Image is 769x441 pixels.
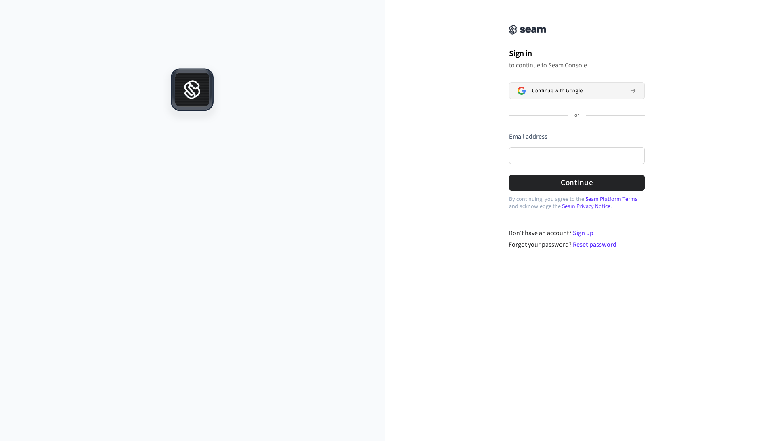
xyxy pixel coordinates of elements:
a: Sign up [573,229,593,237]
label: Email address [509,132,547,141]
p: or [574,112,579,119]
h1: Sign in [509,48,645,60]
a: Seam Privacy Notice [562,202,610,210]
span: Continue with Google [532,87,583,94]
p: By continuing, you agree to the and acknowledge the . [509,196,645,210]
a: Seam Platform Terms [585,195,637,203]
div: Forgot your password? [509,240,645,250]
img: Sign in with Google [518,87,526,95]
button: Continue [509,175,645,191]
p: to continue to Seam Console [509,61,645,69]
div: Don't have an account? [509,228,645,238]
a: Reset password [573,240,616,249]
img: Seam Console [509,25,546,35]
button: Sign in with GoogleContinue with Google [509,82,645,99]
